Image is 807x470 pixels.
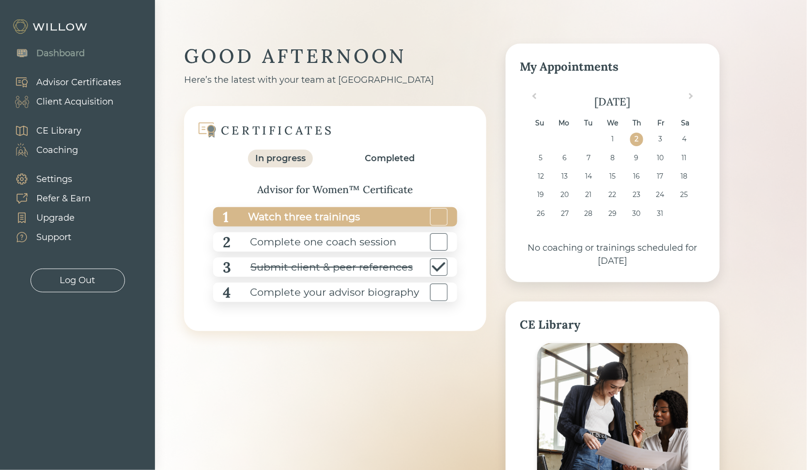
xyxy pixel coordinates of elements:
div: No coaching or trainings scheduled for [DATE] [520,242,705,268]
div: Choose Sunday, October 12th, 2025 [534,170,547,183]
div: Choose Saturday, October 4th, 2025 [678,133,691,146]
div: Choose Friday, October 3rd, 2025 [654,133,667,146]
div: Choose Wednesday, October 15th, 2025 [606,170,619,183]
div: Choose Monday, October 13th, 2025 [559,170,572,183]
a: Refer & Earn [5,189,91,208]
div: Choose Monday, October 20th, 2025 [559,188,572,201]
div: [DATE] [520,94,705,110]
div: CERTIFICATES [221,123,334,138]
div: Tu [582,117,595,130]
a: Client Acquisition [5,92,121,111]
div: Choose Wednesday, October 8th, 2025 [606,152,619,165]
div: Complete your advisor biography [231,282,419,303]
div: Choose Friday, October 31st, 2025 [654,207,667,220]
div: Complete one coach session [231,231,396,253]
div: Dashboard [36,47,85,60]
div: Choose Thursday, October 23rd, 2025 [630,188,643,201]
a: Dashboard [5,44,85,63]
div: Choose Tuesday, October 14th, 2025 [582,170,595,183]
div: 1 [223,206,229,228]
div: month 2025-10 [523,133,702,225]
div: Su [533,117,546,130]
div: Choose Wednesday, October 22nd, 2025 [606,188,619,201]
a: Settings [5,169,91,189]
a: Coaching [5,140,81,160]
div: Fr [654,117,667,130]
div: Choose Sunday, October 19th, 2025 [534,188,547,201]
div: We [606,117,619,130]
div: My Appointments [520,58,705,76]
div: GOOD AFTERNOON [184,44,486,69]
div: Settings [36,173,72,186]
div: Choose Wednesday, October 1st, 2025 [606,133,619,146]
div: Choose Saturday, October 18th, 2025 [678,170,691,183]
div: Choose Friday, October 10th, 2025 [654,152,667,165]
button: Previous Month [526,91,541,106]
div: Choose Friday, October 24th, 2025 [654,188,667,201]
div: Th [630,117,643,130]
div: Choose Thursday, October 2nd, 2025 [630,133,643,146]
div: Choose Tuesday, October 7th, 2025 [582,152,595,165]
a: Upgrade [5,208,91,227]
button: Next Month [684,91,700,106]
div: CE Library [36,124,81,137]
div: Watch three trainings [229,206,360,228]
div: Choose Saturday, October 25th, 2025 [678,188,691,201]
a: CE Library [5,121,81,140]
div: Mo [558,117,571,130]
div: In progress [255,152,306,165]
div: Choose Wednesday, October 29th, 2025 [606,207,619,220]
div: Submit client & peer references [231,257,413,278]
div: Here’s the latest with your team at [GEOGRAPHIC_DATA] [184,74,486,87]
div: 3 [223,257,231,278]
div: Refer & Earn [36,192,91,205]
div: Advisor for Women™ Certificate [203,182,467,197]
div: Choose Thursday, October 9th, 2025 [630,152,643,165]
div: Client Acquisition [36,95,113,108]
a: Advisor Certificates [5,73,121,92]
div: Advisor Certificates [36,76,121,89]
div: 2 [223,231,231,253]
div: Choose Monday, October 27th, 2025 [559,207,572,220]
div: CE Library [520,316,705,334]
div: Choose Tuesday, October 21st, 2025 [582,188,595,201]
img: Willow [12,19,90,34]
div: Choose Thursday, October 16th, 2025 [630,170,643,183]
div: Choose Saturday, October 11th, 2025 [678,152,691,165]
div: 4 [223,282,231,303]
div: Support [36,231,71,244]
div: Choose Sunday, October 5th, 2025 [534,152,547,165]
div: Choose Thursday, October 30th, 2025 [630,207,643,220]
div: Sa [679,117,692,130]
div: Log Out [60,274,95,287]
div: Coaching [36,144,78,157]
div: Choose Monday, October 6th, 2025 [559,152,572,165]
div: Choose Friday, October 17th, 2025 [654,170,667,183]
div: Choose Sunday, October 26th, 2025 [534,207,547,220]
div: Choose Tuesday, October 28th, 2025 [582,207,595,220]
div: Completed [365,152,415,165]
div: Upgrade [36,212,75,225]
